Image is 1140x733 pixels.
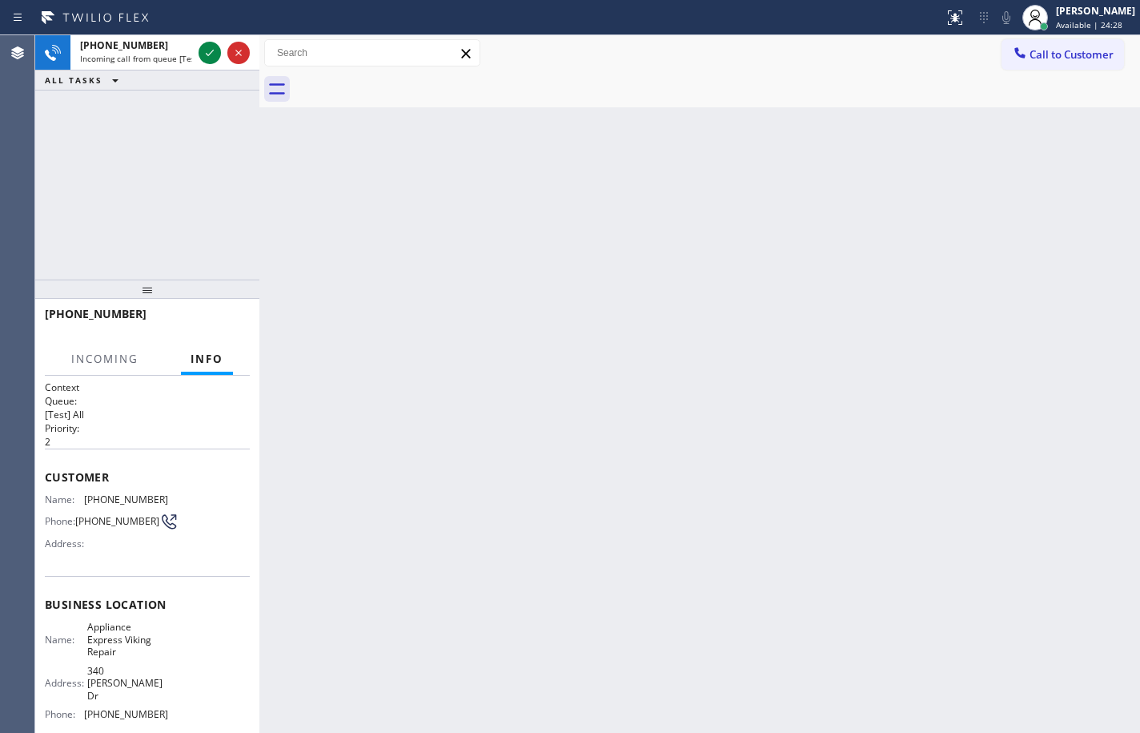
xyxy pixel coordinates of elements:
[995,6,1018,29] button: Mute
[45,677,87,689] span: Address:
[45,597,250,612] span: Business location
[45,381,250,394] h1: Context
[45,75,102,86] span: ALL TASKS
[45,469,250,485] span: Customer
[45,435,250,449] p: 2
[45,708,84,720] span: Phone:
[62,344,148,375] button: Incoming
[1002,39,1124,70] button: Call to Customer
[45,538,87,550] span: Address:
[45,394,250,408] h2: Queue:
[45,306,147,321] span: [PHONE_NUMBER]
[227,42,250,64] button: Reject
[71,352,138,366] span: Incoming
[80,38,168,52] span: [PHONE_NUMBER]
[80,53,213,64] span: Incoming call from queue [Test] All
[1056,19,1122,30] span: Available | 24:28
[87,621,167,658] span: Appliance Express Viking Repair
[45,408,250,421] p: [Test] All
[199,42,221,64] button: Accept
[84,708,168,720] span: [PHONE_NUMBER]
[45,515,75,527] span: Phone:
[45,634,87,646] span: Name:
[75,515,159,527] span: [PHONE_NUMBER]
[84,493,168,505] span: [PHONE_NUMBER]
[191,352,223,366] span: Info
[1056,4,1135,18] div: [PERSON_NAME]
[35,70,134,90] button: ALL TASKS
[1030,47,1114,62] span: Call to Customer
[45,493,84,505] span: Name:
[87,665,167,702] span: 340 [PERSON_NAME] Dr
[265,40,480,66] input: Search
[45,421,250,435] h2: Priority:
[181,344,233,375] button: Info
